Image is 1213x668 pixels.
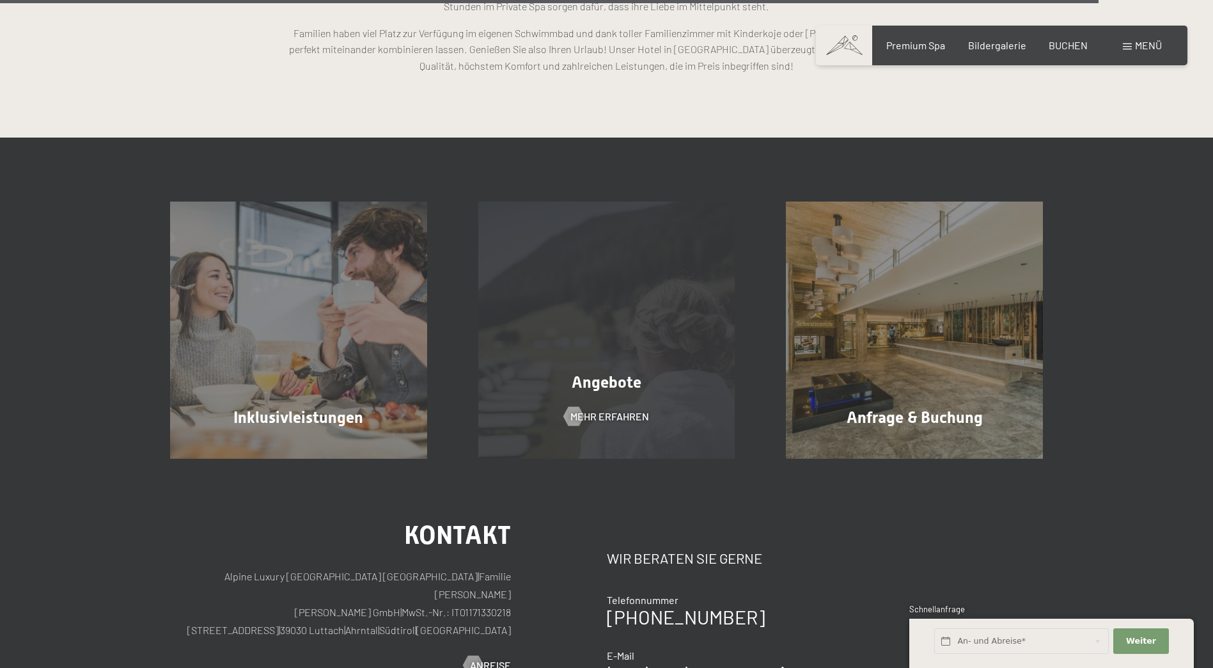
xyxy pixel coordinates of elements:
a: Zimmer & Preise Anfrage & Buchung [760,202,1068,459]
span: Telefonnummer [607,594,678,606]
span: Schnellanfrage [909,604,965,614]
a: [PHONE_NUMBER] [607,605,765,628]
span: | [415,624,416,636]
span: Angebote [572,373,641,392]
a: BUCHEN [1049,39,1088,51]
p: Familien haben viel Platz zur Verfügung im eigenen Schwimmbad und dank toller Familienzimmer mit ... [287,25,927,74]
span: | [344,624,345,636]
span: | [400,606,402,618]
span: Weiter [1126,635,1156,647]
a: Bildergalerie [968,39,1026,51]
span: | [478,570,479,582]
a: Zimmer & Preise Angebote Mehr erfahren [453,202,761,459]
span: | [378,624,379,636]
span: Anfrage & Buchung [847,408,983,427]
span: Mehr erfahren [570,410,649,424]
a: Premium Spa [886,39,945,51]
span: Kontakt [404,520,511,550]
button: Weiter [1113,628,1168,655]
p: Alpine Luxury [GEOGRAPHIC_DATA] [GEOGRAPHIC_DATA] Familie [PERSON_NAME] [PERSON_NAME] GmbH MwSt.-... [170,568,511,639]
span: Menü [1135,39,1162,51]
span: Wir beraten Sie gerne [607,550,762,566]
span: | [279,624,280,636]
a: Zimmer & Preise Inklusivleistungen [145,202,453,459]
span: E-Mail [607,649,634,662]
span: Inklusivleistungen [233,408,363,427]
